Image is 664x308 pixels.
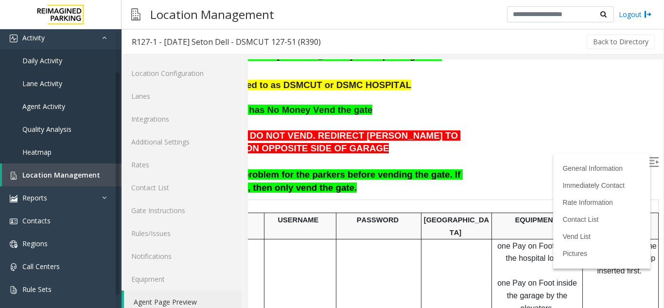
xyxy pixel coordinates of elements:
button: Back to Directory [587,35,655,49]
span: Heatmap [22,147,52,157]
span: one Pay on Foot inside the garage by the elevators [249,219,331,253]
img: 'icon' [10,263,17,271]
a: Location Configuration [122,62,243,85]
span: Contacts [22,216,51,225]
span: Call Centers [22,262,60,271]
a: Notifications [122,245,243,268]
a: Additional Settings [122,130,243,153]
a: Rules/Issues [122,222,243,245]
span: one Pay on Foot inside the hospital lobby [249,182,331,203]
img: 'icon' [10,172,17,180]
a: Lanes [122,85,243,108]
span: USERNAME [30,157,70,164]
a: Integrations [122,108,243,130]
span: Mag stripe facing the ground with the chip inserted first. [336,182,411,216]
img: 'icon' [10,195,17,202]
a: Contact List [315,156,350,164]
a: General Information [315,105,375,113]
div: R127-1 - [DATE] Seton Dell - DSMCUT 127-51 (R390) [132,36,321,48]
a: Equipment [122,268,243,290]
img: 'icon' [10,35,17,42]
span: Quality Analysis [22,125,71,134]
a: Gate Instructions [122,199,243,222]
span: Daily Activity [22,56,62,65]
span: Reports [22,193,47,202]
a: Pictures [315,190,339,198]
span: Location Management [22,170,100,180]
img: logout [644,9,652,19]
a: Vend List [315,173,343,181]
span: Regions [22,239,48,248]
a: Immediately Contact [315,122,377,130]
span: Rule Sets [22,285,52,294]
a: Contact List [122,176,243,199]
span: Lane Activity [22,79,62,88]
h3: Location Management [145,2,279,26]
a: Logout [619,9,652,19]
span: Activity [22,33,45,42]
img: 'icon' [10,286,17,294]
span: EQUIPMENT [267,157,309,164]
a: Rates [122,153,243,176]
img: pageIcon [131,2,140,26]
span: [GEOGRAPHIC_DATA] [176,157,241,177]
img: 'icon' [10,217,17,225]
img: Open/Close Sidebar Menu [401,98,411,108]
img: 'icon' [10,240,17,248]
span: Agent Activity [22,102,65,111]
a: Location Management [2,163,122,186]
a: Rate Information [315,139,365,147]
span: PASSWORD [109,157,151,164]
